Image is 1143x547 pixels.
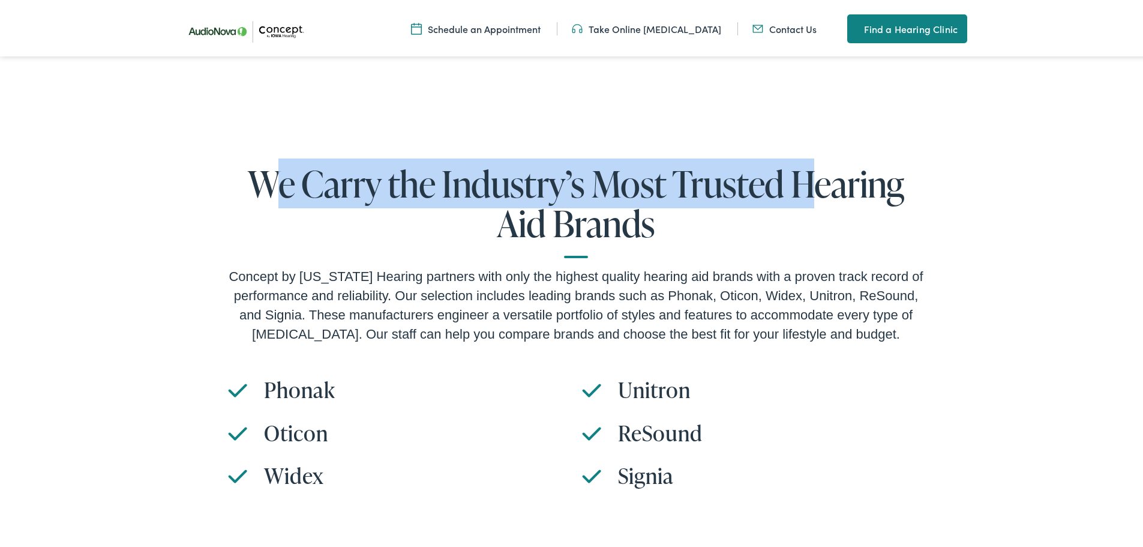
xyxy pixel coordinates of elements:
h2: We Carry the Industry’s Most Trusted Hearing Aid Brands [228,162,924,256]
h3: Unitron [618,375,924,400]
h3: Widex [264,461,570,486]
h3: ReSound [618,418,924,444]
h3: Oticon [264,418,570,444]
a: Find a Hearing Clinic [847,12,967,41]
a: Contact Us [752,20,817,33]
img: utility icon [752,20,763,33]
h3: Signia [618,461,924,486]
a: Schedule an Appointment [411,20,541,33]
div: Concept by [US_STATE] Hearing partners with only the highest quality hearing aid brands with a pr... [228,265,924,342]
img: utility icon [847,19,858,34]
h3: Phonak [264,375,570,400]
a: Take Online [MEDICAL_DATA] [572,20,721,33]
img: utility icon [572,20,583,33]
img: A calendar icon to schedule an appointment at Concept by Iowa Hearing. [411,20,422,33]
